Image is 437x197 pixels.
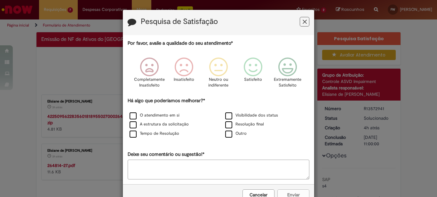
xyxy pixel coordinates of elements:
label: Por favor, avalie a qualidade do seu atendimento* [128,40,233,47]
div: Neutro ou indiferente [202,53,235,96]
div: Há algo que poderíamos melhorar?* [128,97,309,139]
label: A estrutura da solicitação [130,121,189,127]
label: O atendimento em si [130,112,179,118]
label: Deixe seu comentário ou sugestão!* [128,151,204,158]
div: Insatisfeito [168,53,200,96]
label: Pesquisa de Satisfação [141,18,218,26]
label: Resolução final [225,121,264,127]
div: Satisfeito [237,53,269,96]
div: Extremamente Satisfeito [271,53,304,96]
p: Completamente Insatisfeito [134,77,165,88]
p: Satisfeito [244,77,262,83]
label: Outro [225,131,247,137]
p: Neutro ou indiferente [207,77,230,88]
p: Insatisfeito [174,77,194,83]
label: Visibilidade dos status [225,112,278,118]
div: Completamente Insatisfeito [133,53,165,96]
label: Tempo de Resolução [130,131,179,137]
p: Extremamente Satisfeito [274,77,301,88]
